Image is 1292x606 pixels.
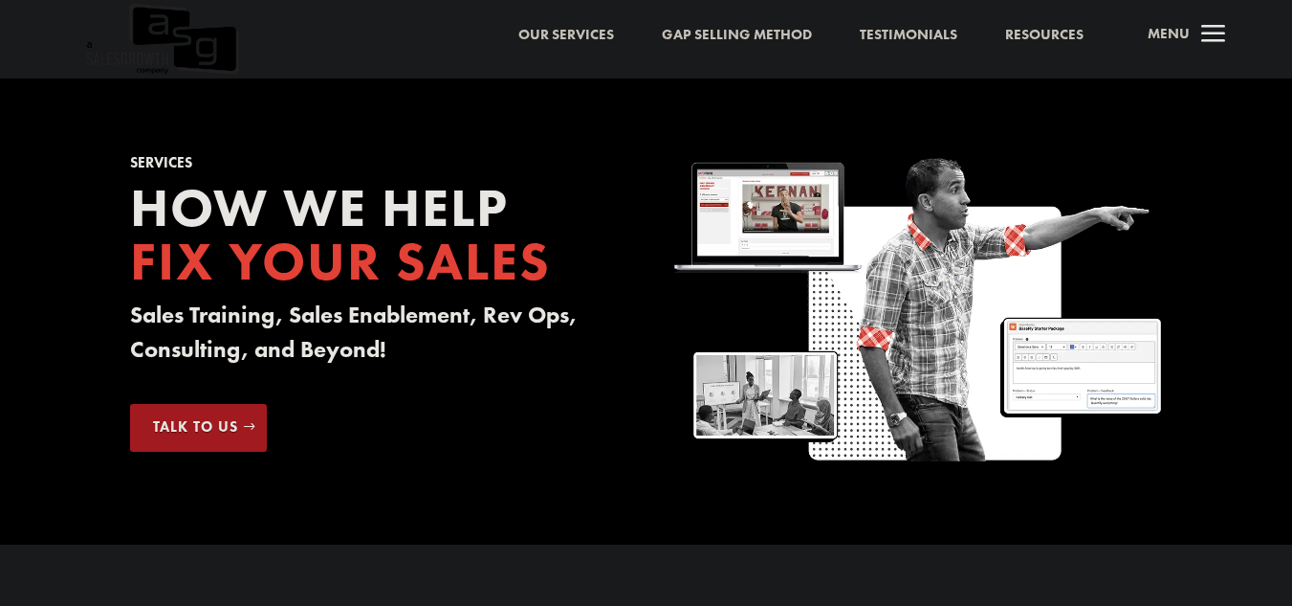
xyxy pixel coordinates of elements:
[518,23,614,48] a: Our Services
[1194,16,1233,55] span: a
[130,227,551,296] span: Fix your Sales
[130,404,267,452] a: Talk to Us
[674,156,1162,466] img: Sales Growth Keenan
[1005,23,1084,48] a: Resources
[662,23,812,48] a: Gap Selling Method
[860,23,957,48] a: Testimonials
[130,156,618,180] h1: Services
[1148,24,1190,43] span: Menu
[130,181,618,298] h2: How we Help
[130,298,618,376] h3: Sales Training, Sales Enablement, Rev Ops, Consulting, and Beyond!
